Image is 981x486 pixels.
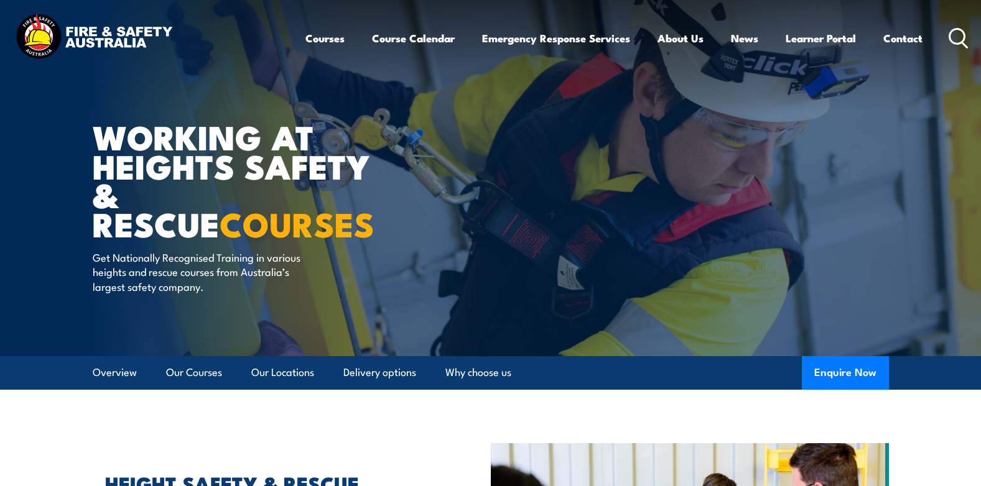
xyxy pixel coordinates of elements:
[445,356,511,389] a: Why choose us
[786,22,856,55] a: Learner Portal
[93,250,320,293] p: Get Nationally Recognised Training in various heights and rescue courses from Australia’s largest...
[802,356,889,390] button: Enquire Now
[305,22,345,55] a: Courses
[372,22,455,55] a: Course Calendar
[166,356,222,389] a: Our Courses
[343,356,416,389] a: Delivery options
[482,22,630,55] a: Emergency Response Services
[251,356,314,389] a: Our Locations
[220,197,374,249] strong: COURSES
[658,22,704,55] a: About Us
[883,22,923,55] a: Contact
[93,356,137,389] a: Overview
[93,122,400,238] h1: WORKING AT HEIGHTS SAFETY & RESCUE
[731,22,758,55] a: News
